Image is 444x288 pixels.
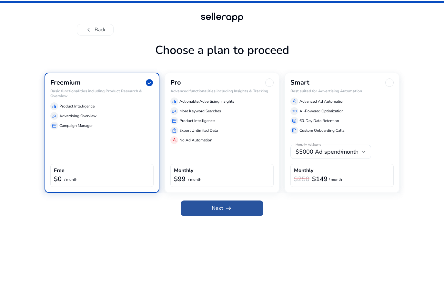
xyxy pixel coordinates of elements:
[172,118,177,123] span: storefront
[179,98,234,104] p: Actionable Advertising Insights
[299,108,344,114] p: AI-Powered Optimization
[170,79,181,87] h3: Pro
[174,175,186,183] b: $99
[296,148,358,156] span: $5000 Ad spend/month
[172,128,177,133] span: ios_share
[292,99,297,104] span: gavel
[294,168,313,174] h4: Monthly
[172,99,177,104] span: equalizer
[52,104,57,109] span: equalizer
[50,79,81,87] h3: Freemium
[59,113,96,119] p: Advertising Overview
[179,137,212,143] p: No Ad Automation
[64,178,77,182] p: / month
[179,108,221,114] p: More Keyword Searches
[292,128,297,133] span: summarize
[172,108,177,114] span: manage_search
[292,108,297,114] span: all_inclusive
[225,204,232,212] span: arrow_right_alt
[52,113,57,118] span: manage_search
[85,26,93,34] span: chevron_left
[52,123,57,128] span: storefront
[299,128,345,133] p: Custom Onboarding Calls
[299,118,339,124] p: 60-Day Data Retention
[179,118,215,124] p: Product Intelligence
[179,128,218,133] p: Export Unlimited Data
[292,118,297,123] span: database
[59,103,95,109] p: Product Intelligence
[170,89,274,93] h6: Advanced functionalities including Insights & Tracking
[54,168,65,174] h4: Free
[50,89,154,98] h6: Basic functionalities including Product Research & Overview
[188,178,201,182] p: / month
[299,98,345,104] p: Advanced Ad Automation
[45,43,399,73] h1: Choose a plan to proceed
[290,89,394,93] h6: Best suited for Advertising Automation
[145,78,154,87] span: check_circle
[59,123,93,129] p: Campaign Manager
[296,143,321,147] mat-label: Monthly Ad Spend
[294,175,309,183] h3: $250
[329,178,342,182] p: / month
[54,175,62,183] b: $0
[77,24,114,36] button: chevron_leftBack
[181,201,263,216] button: Nextarrow_right_alt
[312,175,328,183] b: $149
[290,79,309,87] h3: Smart
[172,138,177,143] span: gavel
[212,204,232,212] span: Next
[174,168,193,174] h4: Monthly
